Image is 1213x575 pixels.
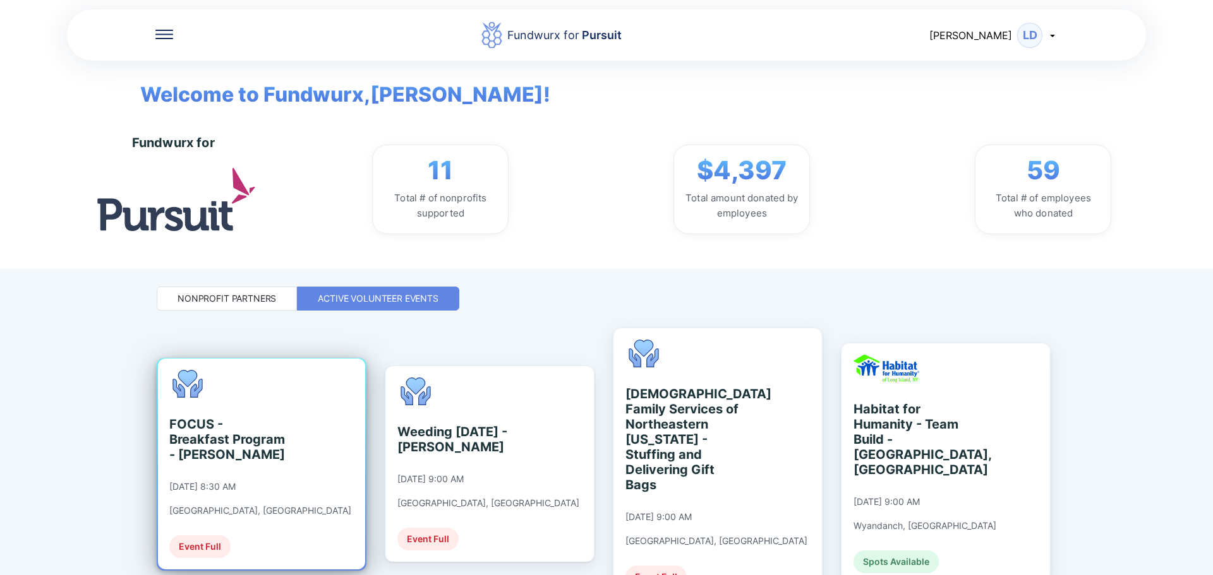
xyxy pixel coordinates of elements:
[929,29,1012,42] span: [PERSON_NAME]
[986,191,1101,221] div: Total # of employees who donated
[1027,155,1060,186] span: 59
[318,292,438,305] div: Active Volunteer Events
[169,505,351,516] div: [GEOGRAPHIC_DATA], [GEOGRAPHIC_DATA]
[397,473,464,485] div: [DATE] 9:00 AM
[1017,23,1042,48] div: LD
[169,481,236,492] div: [DATE] 8:30 AM
[397,424,513,454] div: Weeding [DATE] - [PERSON_NAME]
[625,511,692,523] div: [DATE] 9:00 AM
[97,168,255,230] img: logo.jpg
[428,155,453,186] span: 11
[625,535,807,547] div: [GEOGRAPHIC_DATA], [GEOGRAPHIC_DATA]
[121,61,550,110] span: Welcome to Fundwurx, [PERSON_NAME] !
[684,191,799,221] div: Total amount donated by employees
[397,528,459,550] div: Event Full
[169,535,231,558] div: Event Full
[579,28,622,42] span: Pursuit
[169,417,285,462] div: FOCUS - Breakfast Program - [PERSON_NAME]
[854,496,920,507] div: [DATE] 9:00 AM
[625,386,741,492] div: [DEMOGRAPHIC_DATA] Family Services of Northeastern [US_STATE] - Stuffing and Delivering Gift Bags
[178,292,276,305] div: Nonprofit Partners
[507,27,622,44] div: Fundwurx for
[697,155,787,186] span: $4,397
[397,497,579,509] div: [GEOGRAPHIC_DATA], [GEOGRAPHIC_DATA]
[132,135,215,150] div: Fundwurx for
[854,520,996,531] div: Wyandanch, [GEOGRAPHIC_DATA]
[854,401,969,477] div: Habitat for Humanity - Team Build - [GEOGRAPHIC_DATA], [GEOGRAPHIC_DATA]
[854,550,939,573] div: Spots Available
[383,191,498,221] div: Total # of nonprofits supported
